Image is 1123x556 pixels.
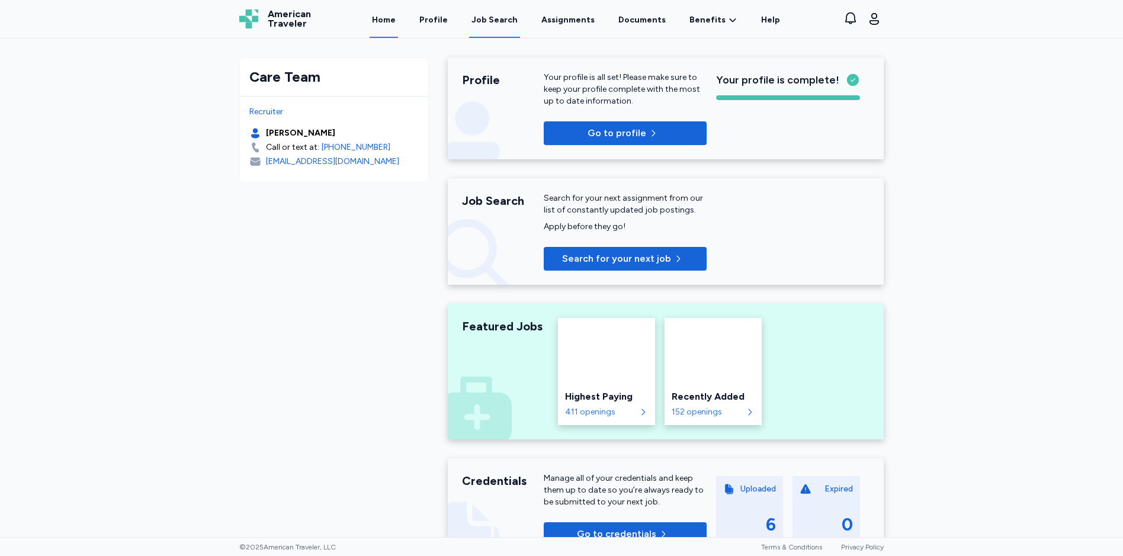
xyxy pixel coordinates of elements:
[740,483,776,495] div: Uploaded
[544,221,707,233] div: Apply before they go!
[824,483,853,495] div: Expired
[665,318,762,425] a: Recently AddedRecently Added152 openings
[689,14,737,26] a: Benefits
[544,72,707,107] div: Your profile is all set! Please make sure to keep your profile complete with the most up to date ...
[322,142,390,153] a: [PHONE_NUMBER]
[544,522,707,546] button: Go to credentials
[239,9,258,28] img: Logo
[266,142,319,153] div: Call or text at:
[716,72,839,88] span: Your profile is complete!
[562,252,671,266] span: Search for your next job
[544,473,707,508] div: Manage all of your credentials and keep them up to date so you’re always ready to be submitted to...
[266,156,399,168] div: [EMAIL_ADDRESS][DOMAIN_NAME]
[249,106,419,118] div: Recruiter
[558,318,655,425] a: Highest PayingHighest Paying411 openings
[766,514,776,535] div: 6
[462,318,544,335] div: Featured Jobs
[462,473,544,489] div: Credentials
[239,542,336,552] span: © 2025 American Traveler, LLC
[689,14,726,26] span: Benefits
[841,543,884,551] a: Privacy Policy
[249,68,419,86] div: Care Team
[665,318,762,383] img: Recently Added
[544,121,707,145] button: Go to profile
[370,1,398,38] a: Home
[842,514,853,535] div: 0
[761,543,822,551] a: Terms & Conditions
[544,247,707,271] button: Search for your next job
[588,126,646,140] span: Go to profile
[471,14,518,26] div: Job Search
[577,527,656,541] span: Go to credentials
[558,318,655,383] img: Highest Paying
[544,192,707,216] div: Search for your next assignment from our list of constantly updated job postings.
[469,1,520,38] a: Job Search
[266,127,335,139] div: [PERSON_NAME]
[462,72,544,88] div: Profile
[565,406,636,418] div: 411 openings
[268,9,311,28] span: American Traveler
[462,192,544,209] div: Job Search
[672,406,743,418] div: 152 openings
[672,390,755,404] div: Recently Added
[565,390,648,404] div: Highest Paying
